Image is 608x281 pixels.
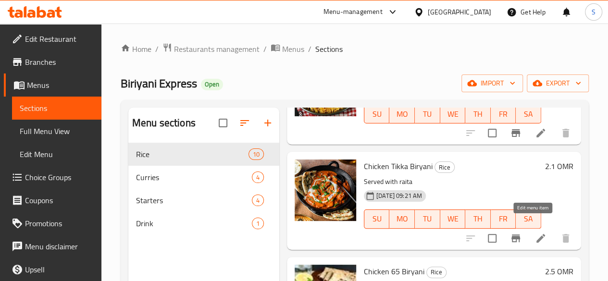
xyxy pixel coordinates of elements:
[4,212,101,235] a: Promotions
[465,104,491,123] button: TH
[364,104,390,123] button: SU
[121,43,151,55] a: Home
[201,80,223,88] span: Open
[516,209,541,229] button: SA
[323,6,383,18] div: Menu-management
[132,116,196,130] h2: Menu sections
[520,212,537,226] span: SA
[495,212,512,226] span: FR
[201,79,223,90] div: Open
[20,125,94,137] span: Full Menu View
[162,43,260,55] a: Restaurants management
[4,189,101,212] a: Coupons
[534,77,581,89] span: export
[213,113,233,133] span: Select all sections
[504,122,527,145] button: Branch-specific-item
[368,212,386,226] span: SU
[469,212,487,226] span: TH
[4,235,101,258] a: Menu disclaimer
[25,218,94,229] span: Promotions
[504,227,527,250] button: Branch-specific-item
[527,74,589,92] button: export
[263,43,267,55] li: /
[248,148,264,160] div: items
[136,148,248,160] span: Rice
[415,209,440,229] button: TU
[136,171,252,183] span: Curries
[252,195,264,206] div: items
[136,195,252,206] span: Starters
[128,212,279,235] div: Drink1
[121,73,197,94] span: Biriyani Express
[491,209,516,229] button: FR
[252,171,264,183] div: items
[491,104,516,123] button: FR
[469,77,515,89] span: import
[20,148,94,160] span: Edit Menu
[434,161,455,173] div: Rice
[482,228,502,248] span: Select to update
[20,102,94,114] span: Sections
[25,195,94,206] span: Coupons
[128,139,279,239] nav: Menu sections
[545,159,573,173] h6: 2.1 OMR
[295,159,356,221] img: Chicken Tikka Biryani
[535,127,546,139] a: Edit menu item
[482,123,502,143] span: Select to update
[4,73,101,97] a: Menus
[364,209,390,229] button: SU
[174,43,260,55] span: Restaurants management
[516,104,541,123] button: SA
[427,267,446,278] span: Rice
[393,212,411,226] span: MO
[419,212,436,226] span: TU
[25,33,94,45] span: Edit Restaurant
[25,56,94,68] span: Branches
[444,107,462,121] span: WE
[469,107,487,121] span: TH
[271,43,304,55] a: Menus
[368,107,386,121] span: SU
[435,162,454,173] span: Rice
[308,43,311,55] li: /
[461,74,523,92] button: import
[282,43,304,55] span: Menus
[25,171,94,183] span: Choice Groups
[252,218,264,229] div: items
[233,111,256,134] span: Sort sections
[520,107,537,121] span: SA
[4,258,101,281] a: Upsell
[545,265,573,278] h6: 2.5 OMR
[315,43,343,55] span: Sections
[252,219,263,228] span: 1
[128,166,279,189] div: Curries4
[4,50,101,73] a: Branches
[554,122,577,145] button: delete
[415,104,440,123] button: TU
[27,79,94,91] span: Menus
[428,7,491,17] div: [GEOGRAPHIC_DATA]
[364,159,433,173] span: Chicken Tikka Biryani
[495,107,512,121] span: FR
[372,191,426,200] span: [DATE] 09:21 AM
[465,209,491,229] button: TH
[155,43,159,55] li: /
[252,196,263,205] span: 4
[444,212,462,226] span: WE
[364,264,424,279] span: Chicken 65 Biryani
[389,209,415,229] button: MO
[364,176,541,188] p: Served with raita
[554,227,577,250] button: delete
[419,107,436,121] span: TU
[389,104,415,123] button: MO
[256,111,279,134] button: Add section
[136,218,252,229] span: Drink
[25,241,94,252] span: Menu disclaimer
[128,143,279,166] div: Rice10
[252,173,263,182] span: 4
[25,264,94,275] span: Upsell
[440,104,466,123] button: WE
